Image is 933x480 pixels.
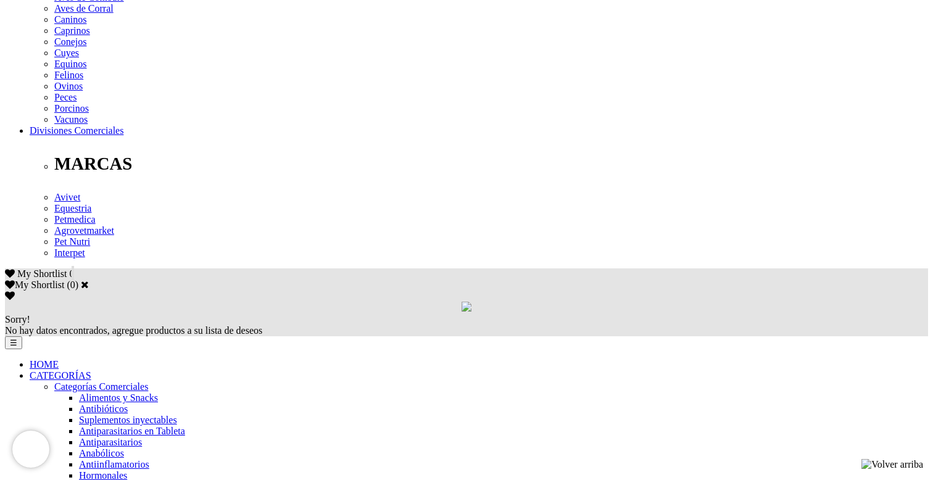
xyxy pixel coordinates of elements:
a: Cuyes [54,48,79,58]
img: Volver arriba [861,459,923,470]
a: Porcinos [54,103,89,114]
span: 0 [69,268,74,279]
a: HOME [30,359,59,370]
a: Caprinos [54,25,90,36]
a: Suplementos inyectables [79,415,177,425]
a: Vacunos [54,114,88,125]
img: loading.gif [462,302,471,312]
a: Antiinflamatorios [79,459,149,470]
a: Ovinos [54,81,83,91]
a: Divisiones Comerciales [30,125,123,136]
a: CATEGORÍAS [30,370,91,381]
iframe: Brevo live chat [12,431,49,468]
label: 0 [70,279,75,290]
a: Alimentos y Snacks [79,392,158,403]
a: Antiparasitarios en Tableta [79,426,185,436]
a: Agrovetmarket [54,225,114,236]
span: My Shortlist [17,268,67,279]
label: My Shortlist [5,279,64,290]
a: Interpet [54,247,85,258]
a: Antiparasitarios [79,437,142,447]
a: Anabólicos [79,448,124,458]
p: MARCAS [54,154,928,174]
a: Petmedica [54,214,96,225]
a: Avivet [54,192,80,202]
a: Pet Nutri [54,236,90,247]
span: ( ) [67,279,78,290]
span: Sorry! [5,314,30,325]
button: ☰ [5,336,22,349]
a: Equestria [54,203,91,213]
a: Equinos [54,59,86,69]
a: Antibióticos [79,403,128,414]
a: Peces [54,92,77,102]
a: Caninos [54,14,86,25]
a: Cerrar [81,279,89,289]
a: Aves de Corral [54,3,114,14]
div: No hay datos encontrados, agregue productos a su lista de deseos [5,314,928,336]
a: Conejos [54,36,86,47]
a: Categorías Comerciales [54,381,148,392]
a: Felinos [54,70,83,80]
